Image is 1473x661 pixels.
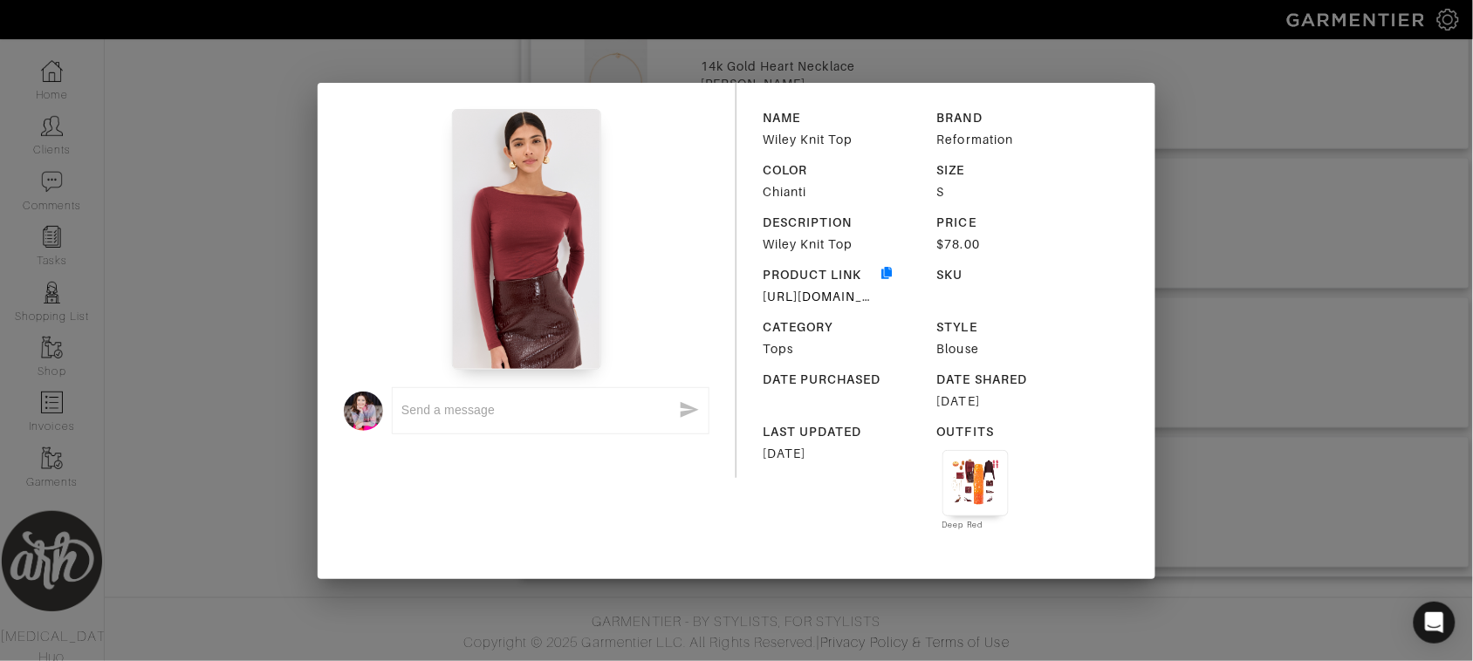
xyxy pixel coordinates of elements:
[763,318,924,336] div: CATEGORY
[937,183,1099,201] div: S
[1414,602,1456,644] div: Open Intercom Messenger
[763,161,924,179] div: COLOR
[937,392,1099,410] div: [DATE]
[763,235,924,253] div: Wiley Knit Top
[452,109,600,371] img: 2QhwF5dEiYiNAdRzryKKTAaU.jpeg
[763,109,924,126] div: NAME
[937,371,1099,388] div: DATE SHARED
[937,109,1099,126] div: BRAND
[763,423,924,440] div: LAST UPDATED
[952,460,999,507] img: Outfit Deep Red
[763,131,924,148] div: Wiley Knit Top
[763,183,924,201] div: Chianti
[763,266,879,283] div: PRODUCT LINK
[942,520,1009,530] div: Deep Red
[937,340,1099,358] div: Blouse
[763,340,924,358] div: Tops
[937,266,1099,283] div: SKU
[937,131,1099,148] div: Reformation
[937,423,1099,440] div: OUTFITS
[937,235,1099,253] div: $78.00
[937,214,1099,231] div: PRICE
[937,161,1099,179] div: SIZE
[937,318,1099,336] div: STYLE
[763,290,1012,303] a: [URL][DOMAIN_NAME][DOMAIN_NAME]
[763,371,924,388] div: DATE PURCHASED
[763,445,924,462] div: [DATE]
[763,214,924,231] div: DESCRIPTION
[344,392,383,431] img: avatar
